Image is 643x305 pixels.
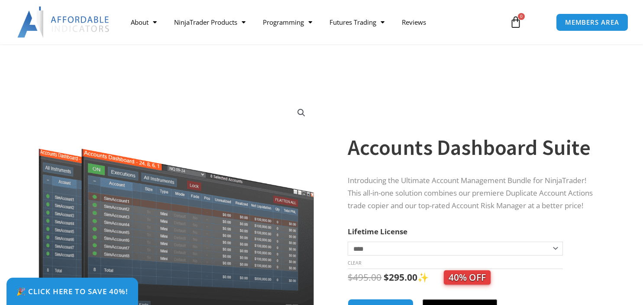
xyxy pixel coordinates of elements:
span: 40% OFF [444,270,491,285]
a: Programming [254,12,321,32]
span: $ [348,271,353,283]
a: Clear options [348,260,361,266]
bdi: 295.00 [384,271,417,283]
a: Futures Trading [321,12,393,32]
bdi: 495.00 [348,271,381,283]
span: 🎉 Click Here to save 40%! [16,288,128,295]
a: MEMBERS AREA [556,13,628,31]
a: 🎉 Click Here to save 40%! [6,278,138,305]
a: About [122,12,165,32]
p: Introducing the Ultimate Account Management Bundle for NinjaTrader! This all-in-one solution comb... [348,174,601,212]
label: Lifetime License [348,226,407,236]
span: 0 [518,13,525,20]
span: MEMBERS AREA [565,19,619,26]
a: 0 [497,10,535,35]
a: View full-screen image gallery [294,105,309,121]
a: NinjaTrader Products [165,12,254,32]
span: $ [384,271,389,283]
img: LogoAI | Affordable Indicators – NinjaTrader [17,7,110,38]
span: ✨ [417,271,491,283]
h1: Accounts Dashboard Suite [348,132,601,163]
nav: Menu [122,12,501,32]
a: Reviews [393,12,435,32]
